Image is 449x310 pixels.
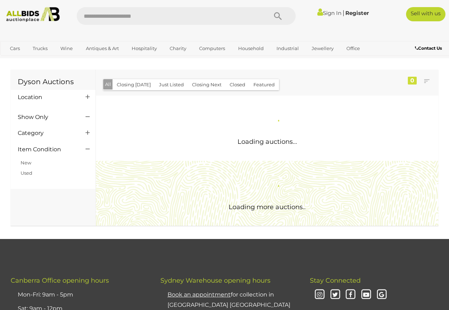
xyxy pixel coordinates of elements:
[234,43,268,54] a: Household
[195,43,230,54] a: Computers
[21,160,31,165] a: New
[33,54,92,66] a: [GEOGRAPHIC_DATA]
[313,289,326,301] i: Instagram
[376,289,388,301] i: Google
[160,277,270,284] span: Sydney Warehouse opening hours
[3,7,62,22] img: Allbids.com.au
[343,9,344,17] span: |
[81,43,124,54] a: Antiques & Art
[56,43,77,54] a: Wine
[249,79,279,90] button: Featured
[21,170,32,176] a: Used
[225,79,250,90] button: Closed
[310,277,361,284] span: Stay Connected
[18,94,75,100] h4: Location
[16,288,143,302] li: Mon-Fri: 9am - 5pm
[18,78,88,86] h1: Dyson Auctions
[342,43,365,54] a: Office
[103,79,113,89] button: All
[113,79,155,90] button: Closing [DATE]
[5,54,29,66] a: Sports
[5,43,24,54] a: Cars
[155,79,188,90] button: Just Listed
[408,77,417,85] div: 0
[345,289,357,301] i: Facebook
[165,43,191,54] a: Charity
[127,43,161,54] a: Hospitality
[11,277,109,284] span: Canberra Office opening hours
[415,45,442,51] b: Contact Us
[415,44,444,52] a: Contact Us
[307,43,338,54] a: Jewellery
[317,10,341,16] a: Sign In
[18,130,75,136] h4: Category
[406,7,445,21] a: Sell with us
[272,43,303,54] a: Industrial
[168,291,290,308] a: Book an appointmentfor collection in [GEOGRAPHIC_DATA] [GEOGRAPHIC_DATA]
[329,289,341,301] i: Twitter
[28,43,52,54] a: Trucks
[345,10,369,16] a: Register
[18,146,75,153] h4: Item Condition
[229,203,306,211] span: Loading more auctions..
[260,7,296,25] button: Search
[18,114,75,120] h4: Show Only
[360,289,372,301] i: Youtube
[188,79,226,90] button: Closing Next
[237,138,297,146] span: Loading auctions...
[168,291,231,298] u: Book an appointment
